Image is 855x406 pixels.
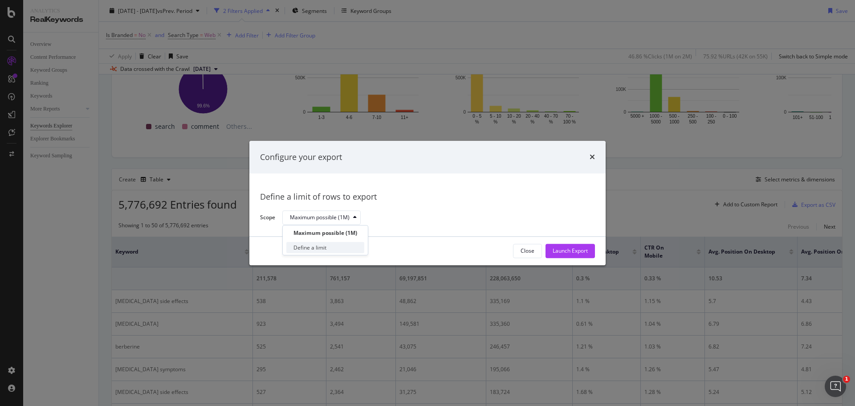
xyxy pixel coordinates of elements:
[590,152,595,163] div: times
[521,247,534,255] div: Close
[843,376,850,383] span: 1
[260,213,275,223] label: Scope
[249,141,606,265] div: modal
[293,229,357,237] div: Maximum possible (1M)
[513,244,542,258] button: Close
[553,247,588,255] div: Launch Export
[260,192,595,203] div: Define a limit of rows to export
[260,152,342,163] div: Configure your export
[282,211,361,225] button: Maximum possible (1M)
[546,244,595,258] button: Launch Export
[825,376,846,397] iframe: Intercom live chat
[293,244,326,251] div: Define a limit
[290,215,350,221] div: Maximum possible (1M)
